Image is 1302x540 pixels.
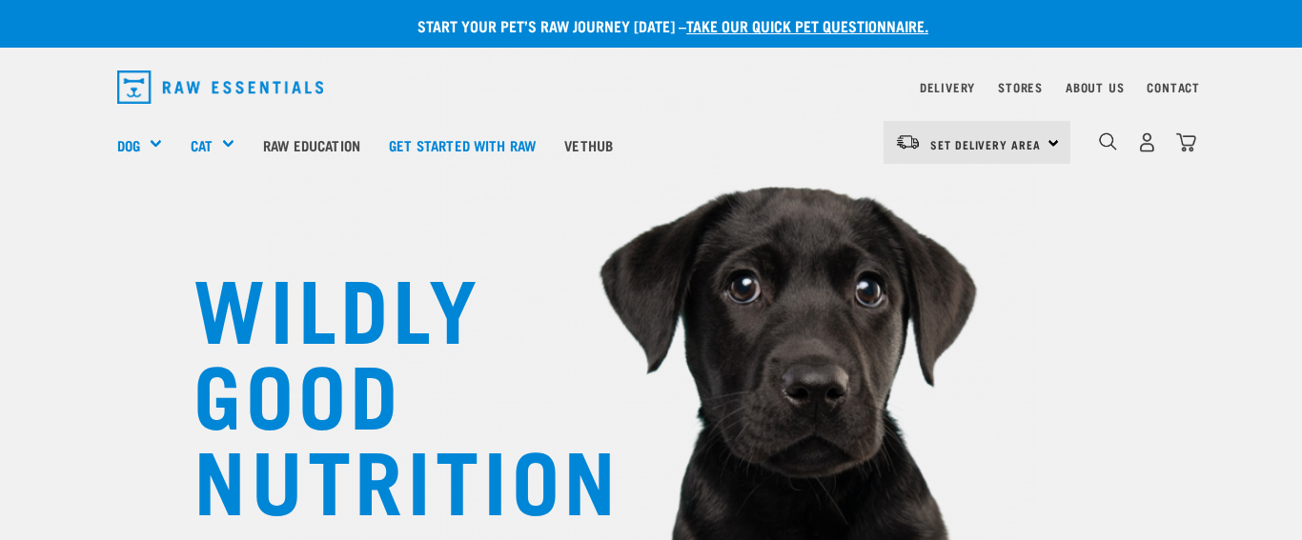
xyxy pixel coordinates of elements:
[1099,132,1117,150] img: home-icon-1@2x.png
[920,84,975,90] a: Delivery
[117,134,140,156] a: Dog
[550,107,627,183] a: Vethub
[102,63,1200,111] nav: dropdown navigation
[930,141,1041,148] span: Set Delivery Area
[375,107,550,183] a: Get started with Raw
[686,21,928,30] a: take our quick pet questionnaire.
[191,134,213,156] a: Cat
[1137,132,1157,152] img: user.png
[249,107,375,183] a: Raw Education
[1066,84,1124,90] a: About Us
[1176,132,1196,152] img: home-icon@2x.png
[998,84,1043,90] a: Stores
[193,262,575,519] h1: WILDLY GOOD NUTRITION
[117,70,323,104] img: Raw Essentials Logo
[895,133,921,150] img: van-moving.png
[1147,84,1200,90] a: Contact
